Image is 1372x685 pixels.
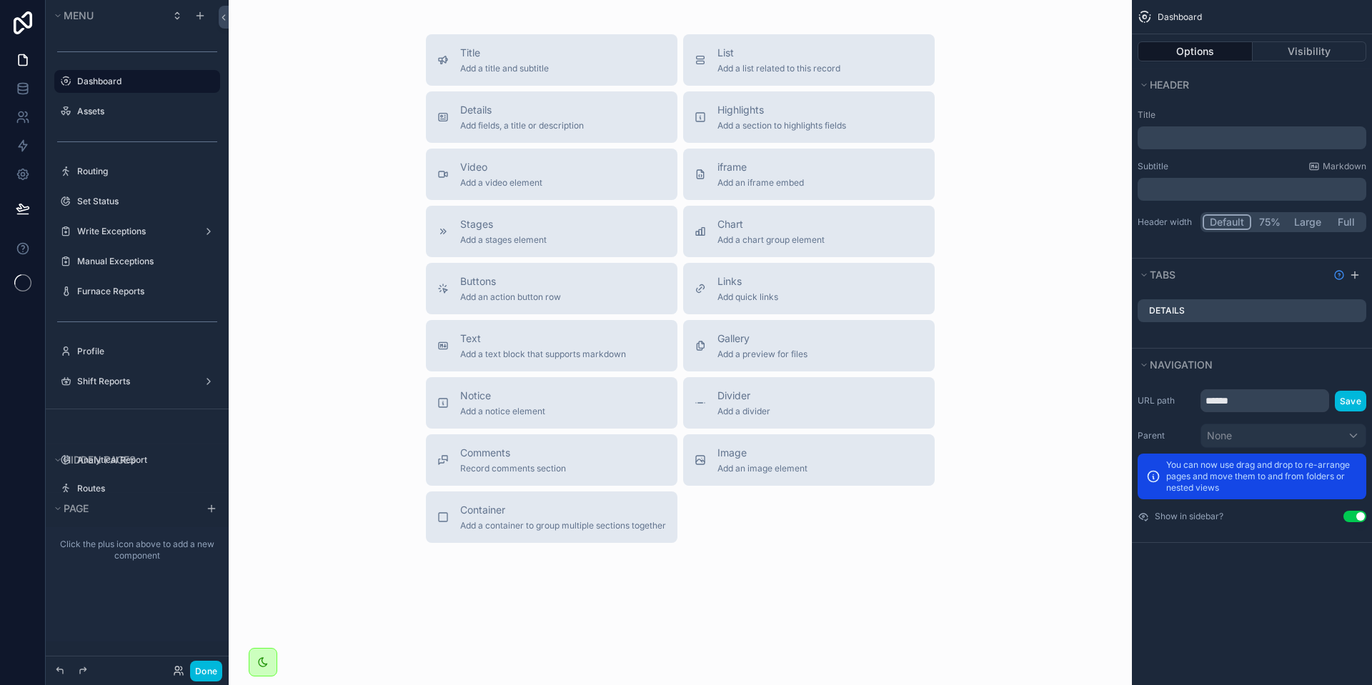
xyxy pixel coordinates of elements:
[717,103,846,117] span: Highlights
[1150,79,1189,91] span: Header
[1138,109,1366,121] label: Title
[51,450,214,470] button: Hidden pages
[51,6,163,26] button: Menu
[77,226,192,237] label: Write Exceptions
[77,196,212,207] label: Set Status
[77,454,212,466] label: Analytical Report
[1323,161,1366,172] span: Markdown
[1203,214,1251,230] button: Default
[1138,126,1366,149] div: scrollable content
[717,389,770,403] span: Divider
[683,434,935,486] button: ImageAdd an image element
[460,177,542,189] span: Add a video element
[77,376,192,387] label: Shift Reports
[460,120,584,131] span: Add fields, a title or description
[717,406,770,417] span: Add a divider
[1138,161,1168,172] label: Subtitle
[1200,424,1366,448] button: None
[64,9,94,21] span: Menu
[717,331,807,346] span: Gallery
[426,434,677,486] button: CommentsRecord comments section
[426,377,677,429] button: NoticeAdd a notice element
[683,263,935,314] button: LinksAdd quick links
[77,256,212,267] a: Manual Exceptions
[1138,430,1195,441] label: Parent
[1150,359,1213,371] span: Navigation
[460,46,549,60] span: Title
[77,76,212,87] label: Dashboard
[717,120,846,131] span: Add a section to highlights fields
[426,34,677,86] button: TitleAdd a title and subtitle
[1150,269,1175,281] span: Tabs
[77,346,212,357] label: Profile
[460,503,666,517] span: Container
[426,320,677,371] button: TextAdd a text block that supports markdown
[1251,214,1288,230] button: 75%
[683,320,935,371] button: GalleryAdd a preview for files
[46,527,229,573] div: Click the plus icon above to add a new component
[1138,41,1253,61] button: Options
[1207,429,1232,443] span: None
[460,463,566,474] span: Record comments section
[460,217,547,231] span: Stages
[1138,216,1195,228] label: Header width
[460,291,561,303] span: Add an action button row
[426,206,677,257] button: StagesAdd a stages element
[460,446,566,460] span: Comments
[77,286,212,297] label: Furnace Reports
[717,291,778,303] span: Add quick links
[1138,75,1358,95] button: Header
[77,483,212,494] label: Routes
[460,520,666,531] span: Add a container to group multiple sections together
[64,502,89,514] span: Page
[683,206,935,257] button: ChartAdd a chart group element
[1253,41,1367,61] button: Visibility
[460,103,584,117] span: Details
[683,149,935,200] button: iframeAdd an iframe embed
[1335,391,1366,411] button: Save
[1138,265,1328,285] button: Tabs
[683,91,935,143] button: HighlightsAdd a section to highlights fields
[1333,269,1345,281] svg: Show help information
[46,527,229,573] div: scrollable content
[683,377,935,429] button: DividerAdd a divider
[77,106,212,117] label: Assets
[717,446,807,460] span: Image
[717,463,807,474] span: Add an image element
[1288,214,1328,230] button: Large
[1158,11,1202,23] span: Dashboard
[717,217,825,231] span: Chart
[77,166,212,177] label: Routing
[1149,305,1185,316] label: Details
[460,406,545,417] span: Add a notice element
[460,63,549,74] span: Add a title and subtitle
[460,234,547,246] span: Add a stages element
[1328,214,1364,230] button: Full
[460,331,626,346] span: Text
[426,149,677,200] button: VideoAdd a video element
[717,63,840,74] span: Add a list related to this record
[1138,395,1195,406] label: URL path
[717,160,804,174] span: iframe
[1308,161,1366,172] a: Markdown
[426,491,677,543] button: ContainerAdd a container to group multiple sections together
[1138,178,1366,201] div: scrollable content
[717,177,804,189] span: Add an iframe embed
[683,34,935,86] button: ListAdd a list related to this record
[1166,459,1358,494] p: You can now use drag and drop to re-arrange pages and move them to and from folders or nested views
[460,349,626,360] span: Add a text block that supports markdown
[426,263,677,314] button: ButtonsAdd an action button row
[426,91,677,143] button: DetailsAdd fields, a title or description
[460,274,561,289] span: Buttons
[460,160,542,174] span: Video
